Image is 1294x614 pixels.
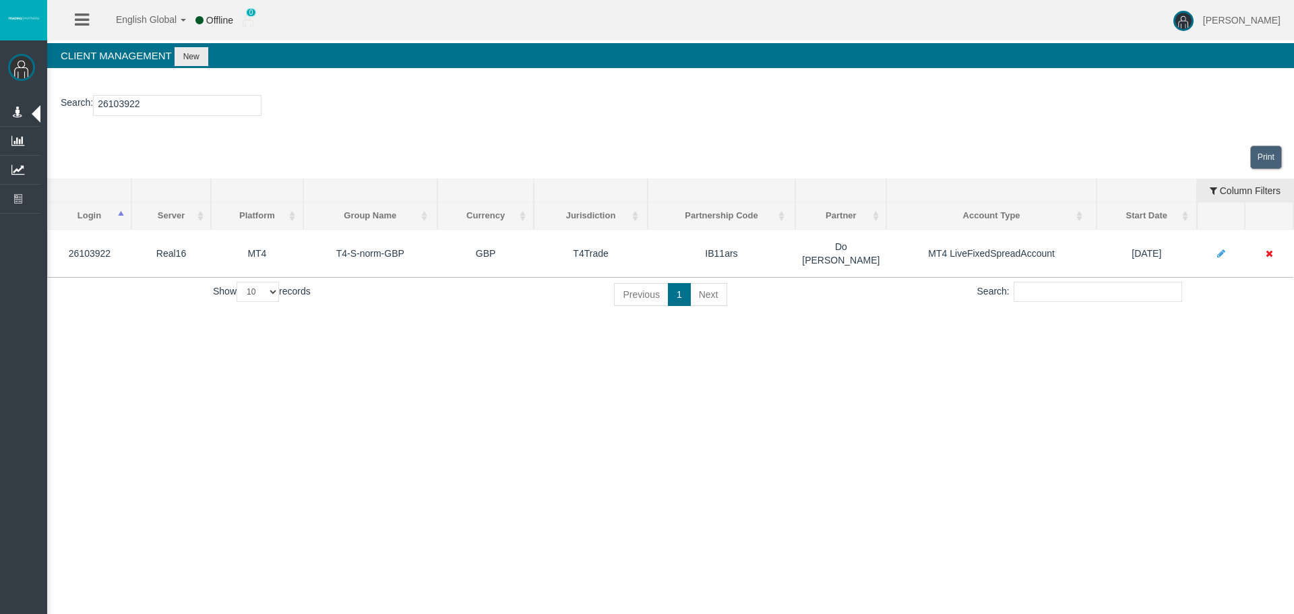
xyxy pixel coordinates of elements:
[303,229,437,277] td: T4-S-norm-GBP
[61,50,171,61] span: Client Management
[246,8,257,17] span: 0
[534,203,647,230] th: Jurisdiction: activate to sort column ascending
[1014,282,1182,302] input: Search:
[211,203,303,230] th: Platform: activate to sort column ascending
[648,229,796,277] td: IB11ars
[534,229,647,277] td: T4Trade
[886,203,1096,230] th: Account Type: activate to sort column ascending
[48,203,131,230] th: Login: activate to sort column descending
[303,203,437,230] th: Group Name: activate to sort column ascending
[131,203,211,230] th: Server: activate to sort column ascending
[1097,203,1197,230] th: Start Date: activate to sort column ascending
[977,282,1182,302] label: Search:
[668,283,691,306] a: 1
[795,203,886,230] th: Partner: activate to sort column ascending
[61,95,90,111] label: Search
[795,229,886,277] td: Do [PERSON_NAME]
[437,203,534,230] th: Currency: activate to sort column ascending
[1258,152,1274,162] span: Print
[7,16,40,21] img: logo.svg
[886,229,1096,277] td: MT4 LiveFixedSpreadAccount
[437,229,534,277] td: GBP
[131,229,211,277] td: Real16
[614,283,668,306] a: Previous
[206,15,233,26] span: Offline
[1250,146,1282,169] a: View print view
[175,47,208,66] button: New
[243,14,253,28] img: user_small.png
[690,283,727,306] a: Next
[1173,11,1194,31] img: user-image
[1198,179,1293,202] button: Column Filters
[1097,229,1197,277] td: [DATE]
[1266,249,1273,258] i: Move client to direct
[213,282,311,302] label: Show records
[237,282,279,302] select: Showrecords
[648,203,796,230] th: Partnership Code: activate to sort column ascending
[48,229,131,277] td: 26103922
[1220,175,1281,196] span: Column Filters
[211,229,303,277] td: MT4
[98,14,177,25] span: English Global
[61,95,1281,116] p: :
[1203,15,1281,26] span: [PERSON_NAME]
